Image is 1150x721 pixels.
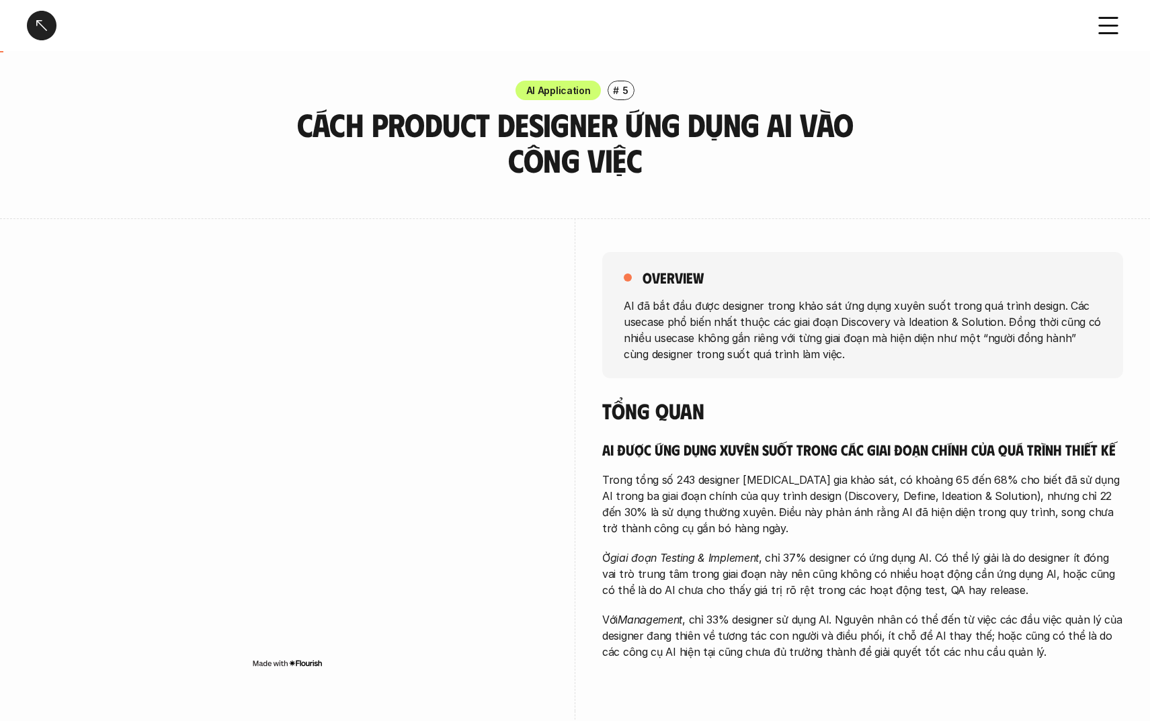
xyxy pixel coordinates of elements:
p: Trong tổng số 243 designer [MEDICAL_DATA] gia khảo sát, có khoảng 65 đến 68% cho biết đã sử dụng ... [602,472,1123,536]
p: AI Application [526,83,591,97]
h5: overview [643,268,704,287]
h4: Tổng quan [602,398,1123,423]
h3: Cách Product Designer ứng dụng AI vào công việc [290,107,861,178]
h5: AI được ứng dụng xuyên suốt trong các giai đoạn chính của quá trình thiết kế [602,440,1123,459]
p: Ở , chỉ 37% designer có ứng dụng AI. Có thể lý giải là do designer ít đóng vai trò trung tâm tron... [602,550,1123,598]
p: Với , chỉ 33% designer sử dụng AI. Nguyên nhân có thể đến từ việc các đầu việc quản lý của design... [602,611,1123,660]
em: giai đoạn Testing & Implement [610,551,759,564]
em: Management [618,613,682,626]
iframe: Interactive or visual content [27,252,548,655]
p: AI đã bắt đầu được designer trong khảo sát ứng dụng xuyên suốt trong quá trình design. Các usecas... [624,297,1102,362]
p: 5 [622,83,628,97]
h6: # [613,85,619,95]
img: Made with Flourish [252,658,323,669]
